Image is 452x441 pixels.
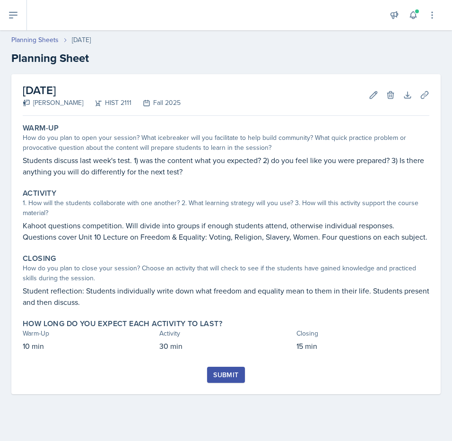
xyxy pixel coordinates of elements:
p: 15 min [296,340,429,352]
div: Closing [296,329,429,338]
a: Planning Sheets [11,35,59,45]
h2: Planning Sheet [11,50,441,67]
div: HIST 2111 [83,98,131,108]
label: How long do you expect each activity to last? [23,319,222,329]
h2: [DATE] [23,82,181,99]
p: Kahoot questions competition. Will divide into groups if enough students attend, otherwise indivi... [23,220,429,242]
div: [PERSON_NAME] [23,98,83,108]
p: Students discuss last week's test. 1) was the content what you expected? 2) do you feel like you ... [23,155,429,177]
label: Closing [23,254,56,263]
label: Warm-Up [23,123,59,133]
div: How do you plan to open your session? What icebreaker will you facilitate to help build community... [23,133,429,153]
div: Warm-Up [23,329,156,338]
label: Activity [23,189,56,198]
div: Fall 2025 [131,98,181,108]
div: Submit [213,371,238,379]
div: [DATE] [72,35,91,45]
button: Submit [207,367,244,383]
div: How do you plan to close your session? Choose an activity that will check to see if the students ... [23,263,429,283]
p: Student reflection: Students individually write down what freedom and equality mean to them in th... [23,285,429,308]
p: 30 min [159,340,292,352]
div: 1. How will the students collaborate with one another? 2. What learning strategy will you use? 3.... [23,198,429,218]
div: Activity [159,329,292,338]
p: 10 min [23,340,156,352]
